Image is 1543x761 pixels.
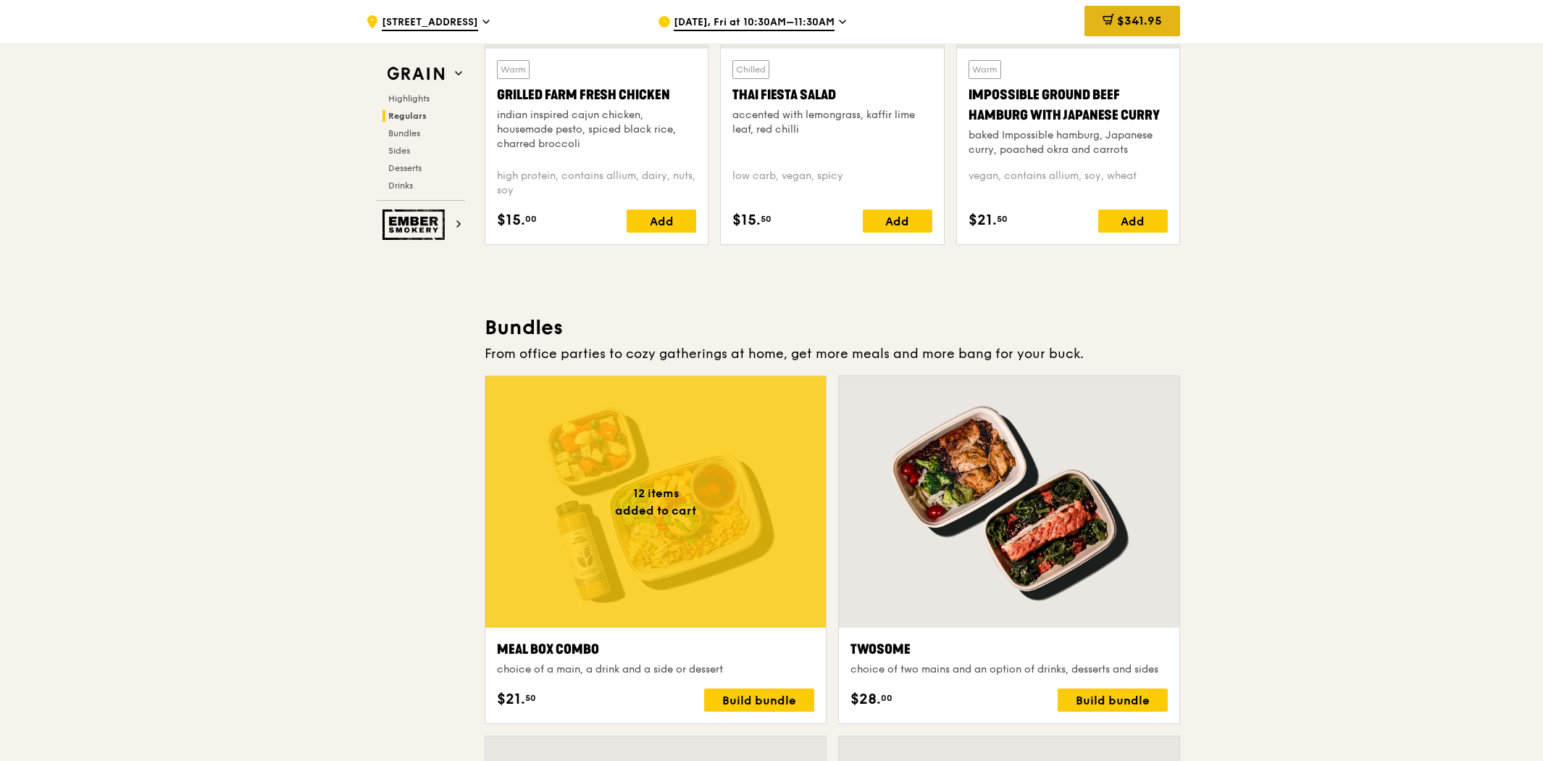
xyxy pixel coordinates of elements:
span: 50 [997,213,1008,225]
div: Build bundle [1058,689,1168,712]
h3: Bundles [485,315,1180,341]
span: 50 [525,692,536,704]
div: accented with lemongrass, kaffir lime leaf, red chilli [732,108,932,137]
span: 50 [761,213,771,225]
span: Desserts [388,163,422,173]
div: Twosome [850,639,1168,660]
span: [STREET_ADDRESS] [382,15,478,31]
span: $28. [850,689,881,710]
div: baked Impossible hamburg, Japanese curry, poached okra and carrots [969,128,1168,157]
img: Grain web logo [382,61,449,87]
span: Sides [388,146,410,156]
div: Build bundle [704,689,814,712]
div: choice of two mains and an option of drinks, desserts and sides [850,662,1168,677]
div: Add [627,209,696,233]
span: Bundles [388,128,420,138]
div: Meal Box Combo [497,639,814,660]
div: Grilled Farm Fresh Chicken [497,85,696,105]
div: indian inspired cajun chicken, housemade pesto, spiced black rice, charred broccoli [497,108,696,151]
span: 00 [881,692,892,704]
div: high protein, contains allium, dairy, nuts, soy [497,169,696,198]
div: choice of a main, a drink and a side or dessert [497,662,814,677]
div: Warm [497,60,530,79]
span: Drinks [388,180,413,191]
span: $15. [732,209,761,231]
span: [DATE], Fri at 10:30AM–11:30AM [674,15,835,31]
span: $21. [969,209,997,231]
span: Highlights [388,93,430,104]
img: Ember Smokery web logo [382,209,449,240]
span: Regulars [388,111,427,121]
div: Impossible Ground Beef Hamburg with Japanese Curry [969,85,1168,125]
span: $341.95 [1117,14,1162,28]
div: Chilled [732,60,769,79]
div: vegan, contains allium, soy, wheat [969,169,1168,198]
div: Warm [969,60,1001,79]
span: 00 [525,213,537,225]
div: low carb, vegan, spicy [732,169,932,198]
div: Add [863,209,932,233]
div: Thai Fiesta Salad [732,85,932,105]
div: From office parties to cozy gatherings at home, get more meals and more bang for your buck. [485,344,1180,364]
div: Add [1098,209,1168,233]
span: $15. [497,209,525,231]
span: $21. [497,689,525,710]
